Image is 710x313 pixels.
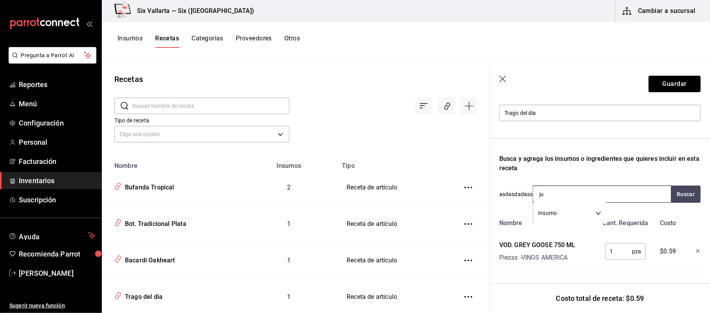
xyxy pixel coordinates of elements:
div: Cant. Requerida [598,215,650,228]
td: Receta de artículo [337,242,450,279]
h3: Six Vallarta — Six ([GEOGRAPHIC_DATA]) [131,6,254,16]
div: navigation tabs [117,35,300,48]
span: Facturación [19,156,95,167]
div: Trago del dia [122,289,163,302]
td: Receta de artículo [337,169,450,206]
span: Inventarios [19,175,95,186]
div: Recetas [114,73,143,85]
div: Agregar receta [461,98,477,114]
div: Costo [650,215,684,228]
button: Otros [284,35,300,48]
div: Asociar recetas [438,98,454,114]
th: Nombre [102,157,240,169]
div: Costo total de receta: $0.59 [490,283,710,313]
button: Insumos [117,35,143,48]
button: Pregunta a Parrot AI [9,47,96,64]
th: Tipo [337,157,450,169]
button: Guardar [649,76,701,92]
div: Insumo [533,202,607,224]
span: Personal [19,137,95,147]
div: Ordenar por [415,98,432,114]
span: 1 [287,257,291,264]
span: Recomienda Parrot [19,249,95,259]
span: 1 [287,293,291,300]
span: Menú [19,98,95,109]
div: Bufanda Tropical [122,180,174,192]
button: Recetas [155,35,179,48]
button: Buscar [671,186,701,203]
div: pza [605,243,646,260]
span: Pregunta a Parrot AI [21,51,84,60]
span: Reportes [19,79,95,90]
td: Receta de artículo [337,206,450,242]
span: Configuración [19,118,95,128]
div: Nombre [496,215,598,228]
span: $0.59 [660,247,676,256]
span: Ayuda [19,231,85,240]
span: 2 [287,184,291,191]
div: Bot. Tradicional Plata [122,217,186,229]
input: Buscar nombre de receta [132,98,289,114]
label: Tipo de receta [114,118,289,124]
span: Suscripción [19,195,95,205]
button: Categorías [192,35,223,48]
div: Elige una opción [114,126,289,142]
input: Buscar insumo [533,186,611,202]
div: VOD. GREY GOOSE 750 ML [499,240,576,250]
div: asdasdadass [499,186,701,203]
button: Proveedores [236,35,272,48]
a: Pregunta a Parrot AI [5,57,96,65]
div: Busca y agrega los insumos o ingredientes que quieres incluir en esta receta [499,154,701,173]
input: 0 [605,244,632,259]
span: [PERSON_NAME] [19,268,95,278]
th: Insumos [240,157,337,169]
div: Piezas - VINOS AMERICA [499,253,576,262]
label: Nombre de esta receta [499,97,701,102]
span: Sugerir nueva función [9,302,95,310]
div: Bacardi Oakheart [122,253,175,265]
span: 1 [287,220,291,227]
button: open_drawer_menu [86,20,92,27]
